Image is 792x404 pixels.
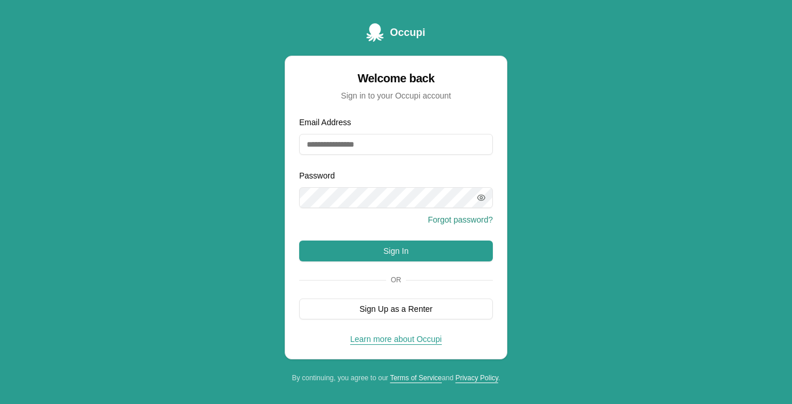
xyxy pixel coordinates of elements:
[386,275,406,285] span: Or
[285,373,507,383] div: By continuing, you agree to our and .
[299,171,335,180] label: Password
[455,374,498,382] a: Privacy Policy
[390,24,425,41] span: Occupi
[299,241,493,261] button: Sign In
[350,334,442,344] a: Learn more about Occupi
[390,374,442,382] a: Terms of Service
[299,90,493,101] div: Sign in to your Occupi account
[428,214,493,225] button: Forgot password?
[299,70,493,86] div: Welcome back
[366,23,425,42] a: Occupi
[299,299,493,319] button: Sign Up as a Renter
[299,118,351,127] label: Email Address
